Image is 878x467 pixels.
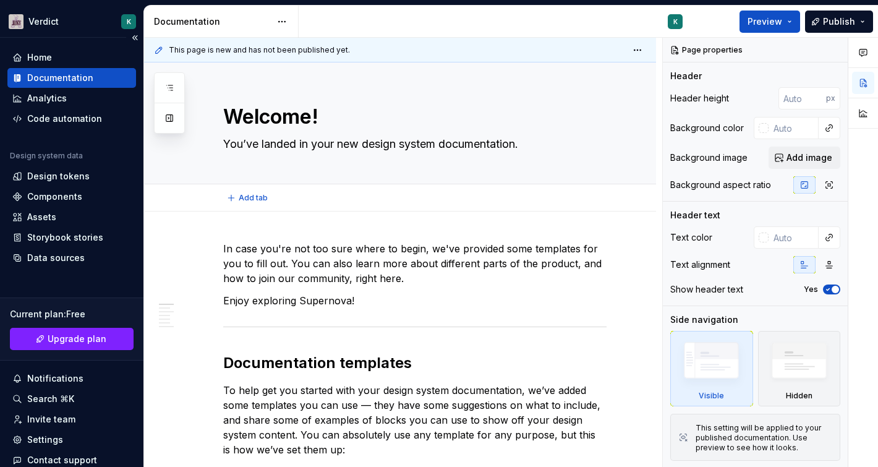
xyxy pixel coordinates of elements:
div: Text alignment [670,259,730,271]
div: Documentation [27,72,93,84]
p: Enjoy exploring Supernova! [223,293,607,308]
a: Home [7,48,136,67]
p: In case you're not too sure where to begin, we've provided some templates for you to fill out. Yo... [223,241,607,286]
a: Components [7,187,136,207]
div: Background image [670,152,748,164]
p: To help get you started with your design system documentation, we’ve added some templates you can... [223,383,607,457]
div: Design tokens [27,170,90,182]
h2: Documentation templates [223,353,607,373]
a: Data sources [7,248,136,268]
div: Current plan : Free [10,308,134,320]
a: Design tokens [7,166,136,186]
textarea: You’ve landed in your new design system documentation. [221,134,604,154]
button: Publish [805,11,873,33]
span: This page is new and has not been published yet. [169,45,350,55]
a: Storybook stories [7,228,136,247]
button: Add tab [223,189,273,207]
a: Upgrade plan [10,328,134,350]
div: Assets [27,211,56,223]
div: Documentation [154,15,271,28]
a: Analytics [7,88,136,108]
div: Hidden [758,331,841,406]
div: This setting will be applied to your published documentation. Use preview to see how it looks. [696,423,832,453]
div: Hidden [786,391,812,401]
div: Invite team [27,413,75,426]
img: d74ba9aa-f085-4ef4-bfaf-61db07565f55.png [9,14,23,29]
div: Verdict [28,15,59,28]
p: px [826,93,835,103]
div: Header [670,70,702,82]
div: Notifications [27,372,83,385]
div: Visible [670,331,753,406]
input: Auto [778,87,826,109]
span: Add image [786,152,832,164]
input: Auto [769,117,819,139]
div: K [127,17,131,27]
span: Preview [748,15,782,28]
div: Data sources [27,252,85,264]
a: Code automation [7,109,136,129]
span: Upgrade plan [48,333,106,345]
a: Assets [7,207,136,227]
div: Header text [670,209,720,221]
div: Settings [27,434,63,446]
div: Contact support [27,454,97,466]
div: Storybook stories [27,231,103,244]
button: Add image [769,147,840,169]
label: Yes [804,285,818,294]
textarea: Welcome! [221,102,604,132]
div: Components [27,191,82,203]
a: Invite team [7,409,136,429]
div: Visible [699,391,724,401]
input: Auto [769,226,819,249]
a: Documentation [7,68,136,88]
button: Preview [739,11,800,33]
div: Design system data [10,151,83,161]
div: Home [27,51,52,64]
div: Side navigation [670,314,738,326]
div: Analytics [27,92,67,105]
div: Search ⌘K [27,393,74,405]
button: Collapse sidebar [126,29,143,46]
div: Text color [670,231,712,244]
a: Settings [7,430,136,450]
div: Show header text [670,283,743,296]
div: Background color [670,122,744,134]
button: Search ⌘K [7,389,136,409]
div: K [673,17,678,27]
button: VerdictK [2,8,141,35]
span: Publish [823,15,855,28]
button: Notifications [7,369,136,388]
span: Add tab [239,193,268,203]
div: Code automation [27,113,102,125]
div: Background aspect ratio [670,179,771,191]
div: Header height [670,92,729,105]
